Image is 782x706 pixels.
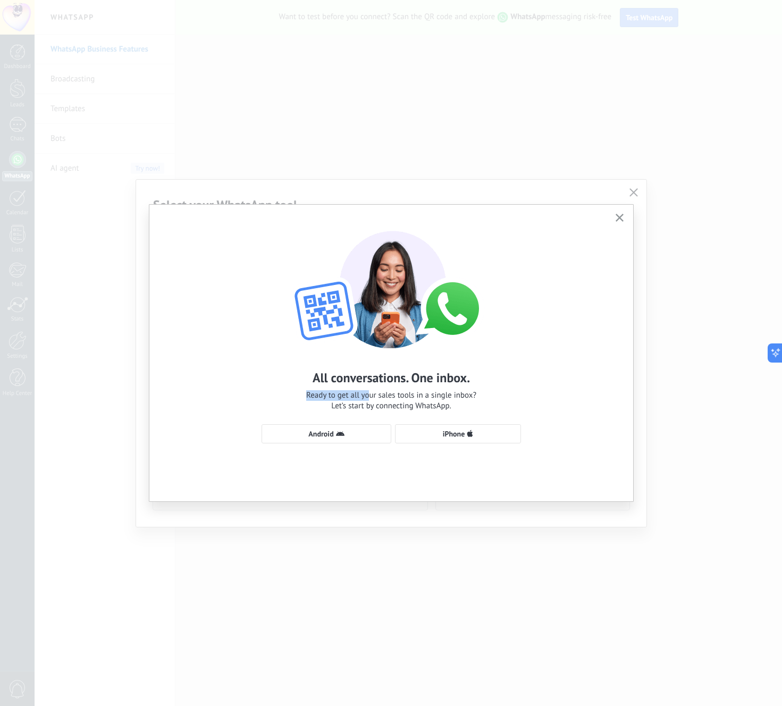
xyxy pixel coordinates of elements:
[262,424,391,443] button: Android
[443,430,465,438] span: iPhone
[308,430,333,438] span: Android
[313,369,470,386] h2: All conversations. One inbox.
[274,221,508,348] img: wa-lite-select-device.png
[395,424,521,443] button: iPhone
[306,390,476,411] span: Ready to get all your sales tools in a single inbox? Let’s start by connecting WhatsApp.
